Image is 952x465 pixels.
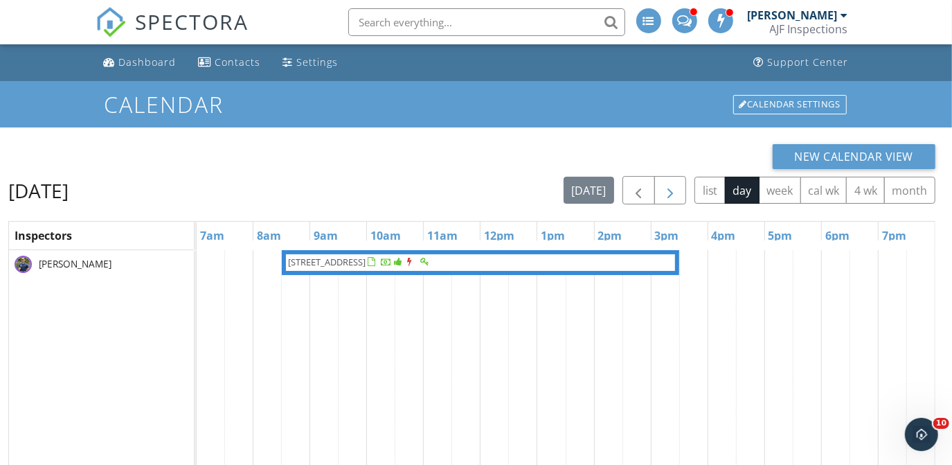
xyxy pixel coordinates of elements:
button: Previous day [622,176,655,204]
a: Contacts [193,50,267,76]
a: Support Center [748,50,854,76]
a: 11am [424,225,461,247]
span: [PERSON_NAME] [36,257,114,271]
button: New Calendar View [773,144,936,169]
input: Search everything... [348,8,625,36]
div: Calendar Settings [733,95,847,114]
a: 10am [367,225,404,247]
a: Calendar Settings [732,94,848,116]
a: 5pm [765,225,796,247]
a: 7pm [879,225,910,247]
button: day [725,177,760,204]
button: month [884,177,935,204]
button: list [694,177,726,204]
a: SPECTORA [96,19,249,48]
img: d68edfb263f546258320798d8f4d03b5_l0_0011_13_2023__3_32_02_pm.jpg [15,256,32,273]
div: Settings [297,55,339,69]
h1: Calendar [104,92,847,116]
iframe: Intercom live chat [905,418,938,451]
button: 4 wk [846,177,885,204]
a: 4pm [708,225,739,247]
span: [STREET_ADDRESS] [288,256,366,268]
div: Contacts [215,55,261,69]
img: The Best Home Inspection Software - Spectora [96,7,126,37]
a: 12pm [481,225,518,247]
a: 8am [253,225,285,247]
a: Dashboard [98,50,182,76]
span: Inspectors [15,228,72,243]
a: 6pm [822,225,853,247]
div: [PERSON_NAME] [748,8,838,22]
button: week [759,177,801,204]
button: [DATE] [564,177,614,204]
button: Next day [654,176,687,204]
a: 1pm [537,225,568,247]
a: 9am [310,225,341,247]
h2: [DATE] [8,177,69,204]
a: 2pm [595,225,626,247]
button: cal wk [800,177,847,204]
div: Dashboard [119,55,177,69]
a: Settings [278,50,344,76]
span: 10 [933,418,949,429]
div: AJF Inspections [770,22,848,36]
a: 3pm [652,225,683,247]
span: SPECTORA [136,7,249,36]
a: 7am [197,225,228,247]
div: Support Center [768,55,849,69]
